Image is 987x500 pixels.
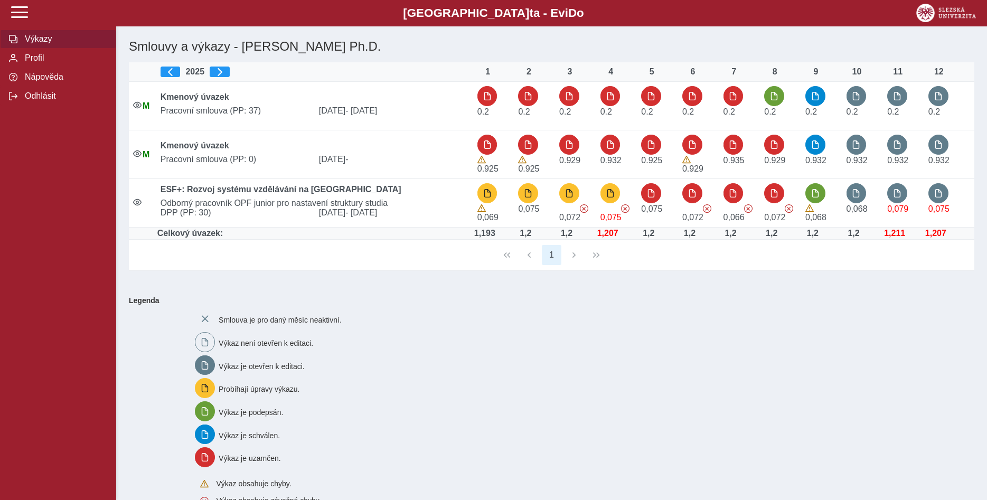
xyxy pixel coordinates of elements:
[22,53,107,63] span: Profil
[843,229,864,238] div: Úvazek : 9,6 h / den. 48 h / týden.
[474,229,495,238] div: Úvazek : 9,544 h / den. 47,72 h / týden.
[761,229,782,238] div: Úvazek : 9,6 h / den. 48 h / týden.
[559,107,571,116] span: Úvazek : 1,6 h / den. 8 h / týden.
[720,229,741,238] div: Úvazek : 9,6 h / den. 48 h / týden.
[916,4,976,22] img: logo_web_su.png
[345,155,348,164] span: -
[682,156,691,164] span: Výkaz obsahuje upozornění.
[161,185,401,194] b: ESF+: Rozvoj systému vzdělávání na [GEOGRAPHIC_DATA]
[529,6,533,20] span: t
[542,245,562,265] button: 1
[600,213,622,222] span: Úvazek : 0,6 h / den. 3 h / týden.
[219,408,283,417] span: Výkaz je podepsán.
[887,156,908,165] span: Úvazek : 7,456 h / den. 37,28 h / týden.
[723,213,745,222] span: Úvazek : 0,528 h / den. 2,64 h / týden.
[638,229,659,238] div: Úvazek : 9,6 h / den. 48 h / týden.
[597,229,618,238] div: Překročen maximální možný úvazek
[477,67,499,77] div: 1
[345,208,377,217] span: - [DATE]
[219,385,299,393] span: Probíhají úpravy výkazu.
[156,155,315,164] span: Pracovní smlouva (PP: 0)
[577,6,584,20] span: o
[847,204,868,213] span: Úvazek : 0,544 h / den. 2,72 h / týden.
[723,107,735,116] span: Úvazek : 1,6 h / den. 8 h / týden.
[928,204,950,213] span: Úvazek : 0,6 h / den. 3 h / týden.
[216,479,291,488] span: Výkaz obsahuje chyby.
[568,6,577,20] span: D
[161,92,229,101] b: Kmenový úvazek
[477,204,486,213] span: Výkaz obsahuje upozornění.
[315,155,473,164] span: [DATE]
[682,107,694,116] span: Úvazek : 1,6 h / den. 8 h / týden.
[847,107,858,116] span: Úvazek : 1,6 h / den. 8 h / týden.
[600,156,622,165] span: Úvazek : 7,456 h / den. 37,28 h / týden.
[723,156,745,165] span: Úvazek : 7,48 h / den. 37,4 h / týden.
[125,35,836,58] h1: Smlouvy a výkazy - [PERSON_NAME] Ph.D.
[315,208,473,218] span: [DATE]
[125,292,970,309] b: Legenda
[682,213,703,222] span: Úvazek : 0,576 h / den. 2,88 h / týden.
[764,156,785,165] span: Úvazek : 7,432 h / den. 37,16 h / týden.
[805,67,826,77] div: 9
[805,213,826,222] span: Úvazek : 0,544 h / den. 2,72 h / týden.
[682,67,703,77] div: 6
[847,156,868,165] span: Úvazek : 7,456 h / den. 37,28 h / týden.
[723,67,745,77] div: 7
[477,213,499,222] span: Úvazek : 0,552 h / den. 2,76 h / týden.
[22,72,107,82] span: Nápověda
[143,150,149,159] span: Údaje souhlasí s údaji v Magionu
[477,164,499,173] span: Úvazek : 7,4 h / den. 37 h / týden.
[518,164,539,173] span: Úvazek : 7,4 h / den. 37 h / týden.
[133,101,142,109] i: Smlouva je aktivní
[22,91,107,101] span: Odhlásit
[219,362,305,370] span: Výkaz je otevřen k editaci.
[764,107,776,116] span: Úvazek : 1,6 h / den. 8 h / týden.
[887,107,899,116] span: Úvazek : 1,6 h / den. 8 h / týden.
[219,431,280,439] span: Výkaz je schválen.
[928,107,940,116] span: Úvazek : 1,6 h / den. 8 h / týden.
[884,229,905,238] div: Překročen maximální možný úvazek
[219,454,281,463] span: Výkaz je uzamčen.
[156,208,315,218] span: DPP (PP: 30)
[559,67,580,77] div: 3
[518,156,527,164] span: Výkaz obsahuje upozornění.
[928,156,950,165] span: Úvazek : 7,456 h / den. 37,28 h / týden.
[805,107,817,116] span: Úvazek : 1,6 h / den. 8 h / týden.
[133,198,142,206] i: Smlouva je aktivní
[559,156,580,165] span: Úvazek : 7,432 h / den. 37,16 h / týden.
[847,67,868,77] div: 10
[518,67,539,77] div: 2
[515,229,536,238] div: Úvazek : 9,6 h / den. 48 h / týden.
[156,106,315,116] span: Pracovní smlouva (PP: 37)
[641,204,662,213] span: Úvazek : 0,6 h / den. 3 h / týden.
[161,141,229,150] b: Kmenový úvazek
[219,339,313,347] span: Výkaz není otevřen k editaci.
[345,106,377,115] span: - [DATE]
[682,164,703,173] span: Úvazek : 7,432 h / den. 37,16 h / týden.
[161,67,469,77] div: 2025
[764,213,785,222] span: Úvazek : 0,576 h / den. 2,88 h / týden.
[641,156,662,165] span: Úvazek : 7,4 h / den. 37 h / týden.
[928,67,950,77] div: 12
[156,228,473,240] td: Celkový úvazek:
[580,204,588,213] span: Výkaz obsahuje závažné chyby.
[887,67,908,77] div: 11
[556,229,577,238] div: Úvazek : 9,6 h / den. 48 h / týden.
[133,149,142,158] i: Smlouva je aktivní
[785,204,793,213] span: Výkaz obsahuje závažné chyby.
[477,156,486,164] span: Výkaz obsahuje upozornění.
[600,67,622,77] div: 4
[641,67,662,77] div: 5
[143,101,149,110] span: Údaje souhlasí s údaji v Magionu
[925,229,946,238] div: Překročen maximální možný úvazek
[764,67,785,77] div: 8
[219,316,342,324] span: Smlouva je pro daný měsíc neaktivní.
[22,34,107,44] span: Výkazy
[802,229,823,238] div: Úvazek : 9,6 h / den. 48 h / týden.
[805,156,826,165] span: Úvazek : 7,456 h / den. 37,28 h / týden.
[744,204,753,213] span: Výkaz obsahuje závažné chyby.
[887,204,908,213] span: Úvazek : 0,632 h / den. 3,16 h / týden.
[156,199,473,208] span: Odborný pracovník OPF junior pro nastavení struktury studia
[559,213,580,222] span: Úvazek : 0,576 h / den. 2,88 h / týden.
[621,204,629,213] span: Výkaz obsahuje závažné chyby.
